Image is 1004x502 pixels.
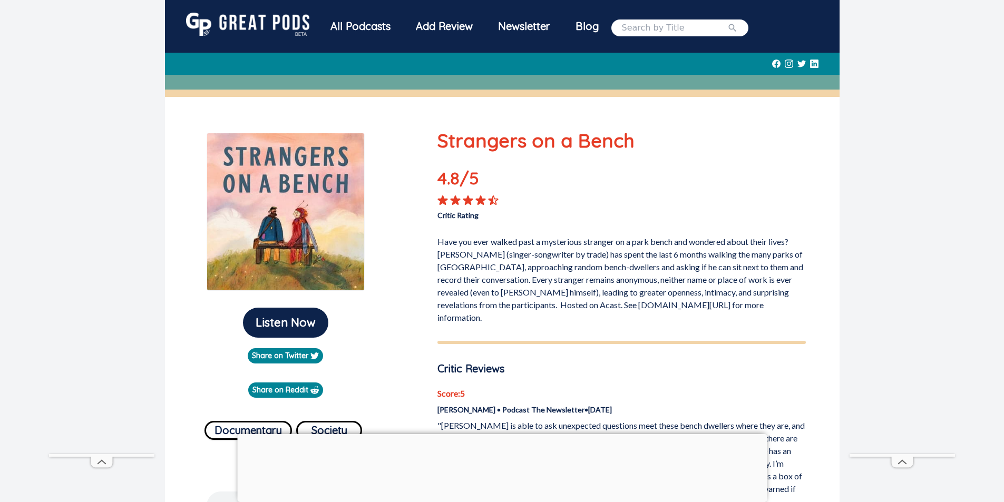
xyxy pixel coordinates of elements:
img: Strangers on a Bench [207,133,365,291]
p: Strangers on a Bench [437,126,806,155]
p: Have you ever walked past a mysterious stranger on a park bench and wondered about their lives? [... [437,231,806,324]
div: Newsletter [485,13,563,40]
a: Add Review [403,13,485,40]
a: Documentary [204,417,292,440]
a: Society [296,417,362,440]
p: 4.8 /5 [437,165,511,195]
iframe: Advertisement [237,434,767,499]
iframe: Advertisement [850,138,955,454]
p: [PERSON_NAME] • Podcast The Newsletter • [DATE] [437,404,806,415]
a: Blog [563,13,611,40]
p: Audio Sample [173,459,398,475]
input: Search by Title [622,22,727,34]
p: Critic Rating [437,205,621,221]
div: All Podcasts [318,13,403,40]
button: Listen Now [243,308,328,338]
a: All Podcasts [318,13,403,43]
p: Score: 5 [437,387,806,400]
button: Society [296,421,362,440]
iframe: Advertisement [49,138,154,454]
a: Share on Twitter [248,348,323,363]
img: GreatPods [186,13,309,36]
p: Critic Reviews [437,361,806,377]
a: Share on Reddit [248,382,323,398]
a: Newsletter [485,13,563,43]
button: Documentary [204,421,292,440]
